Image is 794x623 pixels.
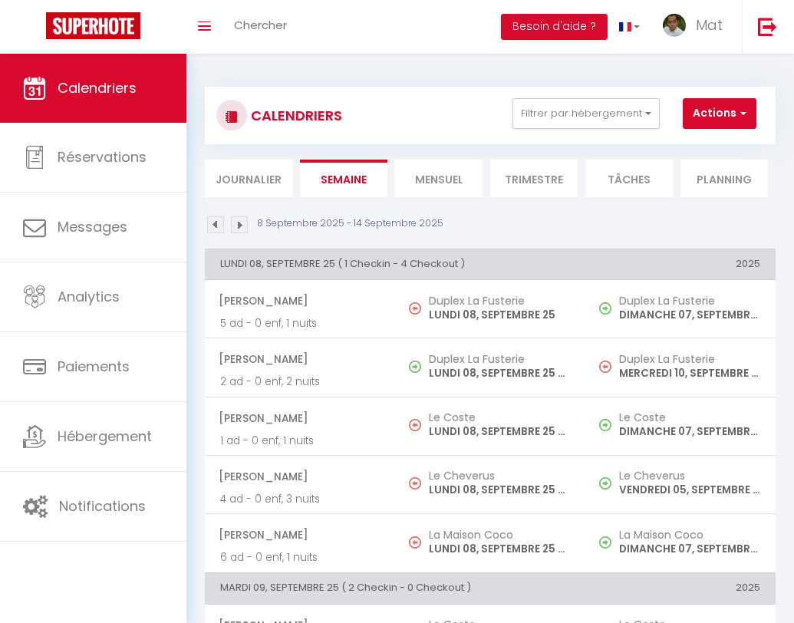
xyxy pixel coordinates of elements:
[429,307,570,323] p: LUNDI 08, SEPTEMBRE 25
[409,419,421,431] img: NO IMAGE
[619,411,760,424] h5: Le Coste
[585,573,776,604] th: 2025
[219,462,380,491] span: [PERSON_NAME]
[619,295,760,307] h5: Duplex La Fusterie
[429,541,570,557] p: LUNDI 08, SEPTEMBRE 25 - 10:00
[599,477,611,489] img: NO IMAGE
[696,15,723,35] span: Mat
[429,482,570,498] p: LUNDI 08, SEPTEMBRE 25 - 10:00
[619,365,760,381] p: MERCREDI 10, SEPTEMBRE 25 - 09:00
[12,6,58,52] button: Ouvrir le widget de chat LiveChat
[429,424,570,440] p: LUNDI 08, SEPTEMBRE 25 - 10:00
[619,541,760,557] p: DIMANCHE 07, SEPTEMBRE 25 - 17:00
[219,404,380,433] span: [PERSON_NAME]
[220,433,380,449] p: 1 ad - 0 enf, 1 nuits
[59,496,146,516] span: Notifications
[58,217,127,236] span: Messages
[619,424,760,440] p: DIMANCHE 07, SEPTEMBRE 25 - 19:00
[58,427,152,446] span: Hébergement
[599,302,611,315] img: NO IMAGE
[409,477,421,489] img: NO IMAGE
[429,411,570,424] h5: Le Coste
[409,302,421,315] img: NO IMAGE
[257,216,443,231] p: 8 Septembre 2025 - 14 Septembre 2025
[220,374,380,390] p: 2 ad - 0 enf, 2 nuits
[429,470,570,482] h5: Le Cheverus
[619,529,760,541] h5: La Maison Coco
[599,536,611,549] img: NO IMAGE
[220,549,380,565] p: 6 ad - 0 enf, 1 nuits
[429,529,570,541] h5: La Maison Coco
[220,315,380,331] p: 5 ad - 0 enf, 1 nuits
[585,160,673,197] li: Tâches
[219,344,380,374] span: [PERSON_NAME]
[683,98,756,129] button: Actions
[234,17,287,33] span: Chercher
[429,353,570,365] h5: Duplex La Fusterie
[680,160,768,197] li: Planning
[58,357,130,376] span: Paiements
[663,14,686,37] img: ...
[205,249,585,279] th: LUNDI 08, SEPTEMBRE 25 ( 1 Checkin - 4 Checkout )
[395,160,483,197] li: Mensuel
[490,160,578,197] li: Trimestre
[585,249,776,279] th: 2025
[599,361,611,373] img: NO IMAGE
[220,491,380,507] p: 4 ad - 0 enf, 3 nuits
[58,147,147,166] span: Réservations
[219,286,380,315] span: [PERSON_NAME]
[619,470,760,482] h5: Le Cheverus
[46,12,140,39] img: Super Booking
[58,78,137,97] span: Calendriers
[300,160,387,197] li: Semaine
[429,295,570,307] h5: Duplex La Fusterie
[429,365,570,381] p: LUNDI 08, SEPTEMBRE 25 - 17:00
[619,482,760,498] p: VENDREDI 05, SEPTEMBRE 25 - 17:00
[58,287,120,306] span: Analytics
[501,14,608,40] button: Besoin d'aide ?
[758,17,777,36] img: logout
[409,536,421,549] img: NO IMAGE
[205,573,585,604] th: MARDI 09, SEPTEMBRE 25 ( 2 Checkin - 0 Checkout )
[599,419,611,431] img: NO IMAGE
[512,98,660,129] button: Filtrer par hébergement
[219,520,380,549] span: [PERSON_NAME]
[619,353,760,365] h5: Duplex La Fusterie
[247,98,342,133] h3: CALENDRIERS
[205,160,292,197] li: Journalier
[619,307,760,323] p: DIMANCHE 07, SEPTEMBRE 25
